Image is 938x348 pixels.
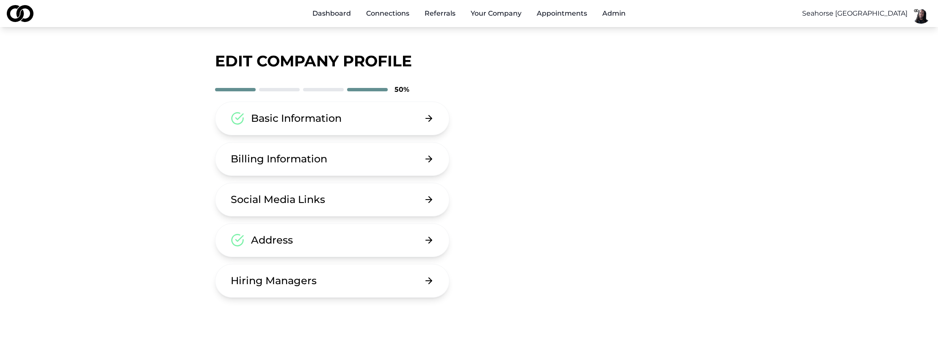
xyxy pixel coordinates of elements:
a: Appointments [530,5,594,22]
button: Seahorse [GEOGRAPHIC_DATA] [802,8,908,19]
button: Hiring Managers [215,264,450,298]
button: Social Media Links [215,183,450,216]
div: Hiring Managers [231,274,317,288]
a: Referrals [418,5,462,22]
div: Billing Information [231,152,327,166]
button: Address [215,223,450,257]
img: fc566690-cf65-45d8-a465-1d4f683599e2-basimCC1-profile_picture.png [911,3,931,24]
div: Social Media Links [231,193,325,206]
a: Connections [359,5,416,22]
img: logo [7,5,33,22]
div: Edit Company Profile [215,52,723,69]
button: Basic Information [215,101,450,135]
nav: Main [306,5,632,22]
div: Address [251,233,293,247]
div: 50 % [395,85,409,95]
a: Dashboard [306,5,358,22]
button: Your Company [464,5,528,22]
div: Basic Information [251,112,342,125]
button: Admin [596,5,632,22]
button: Billing Information [215,142,450,176]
